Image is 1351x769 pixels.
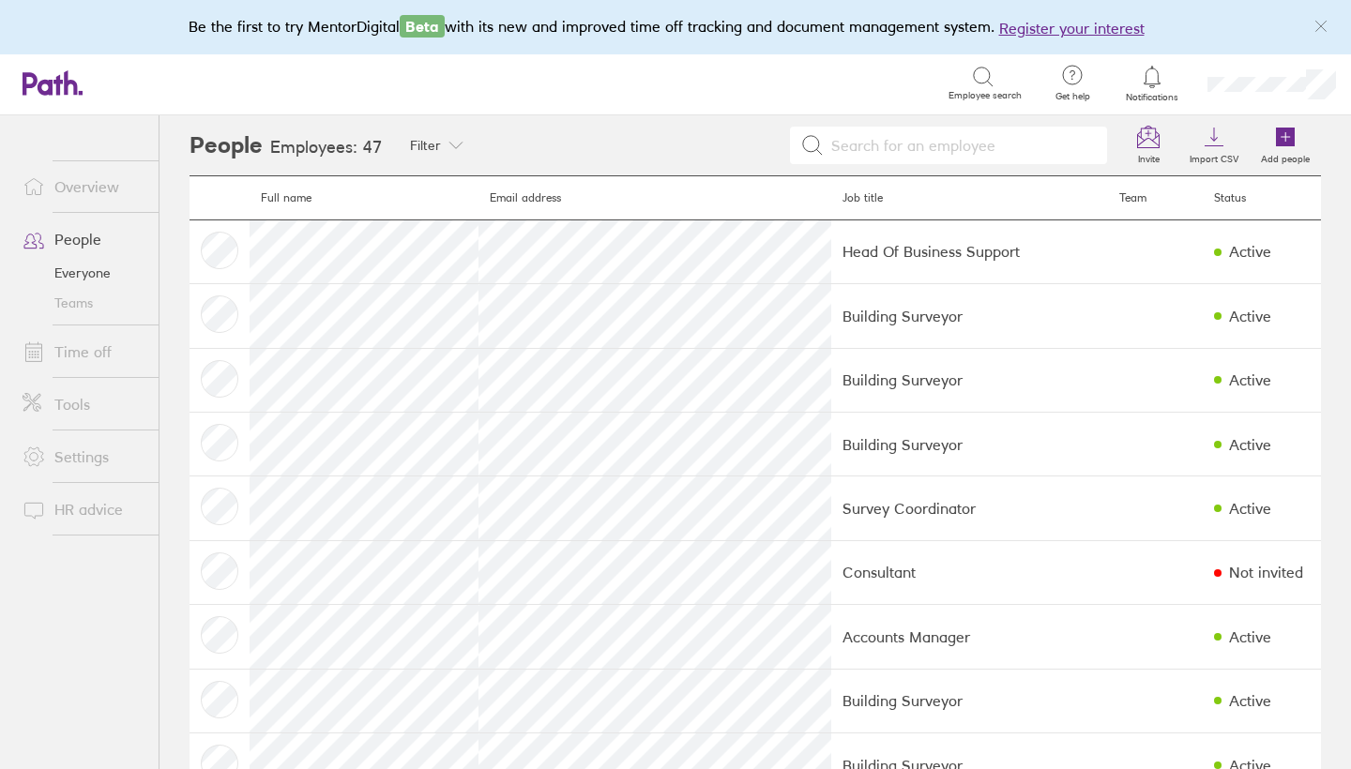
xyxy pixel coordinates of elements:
a: Notifications [1122,64,1183,103]
a: Overview [8,168,159,205]
th: Job title [831,176,1108,220]
td: Survey Coordinator [831,476,1108,540]
div: Search [210,74,258,91]
button: Register your interest [999,17,1145,39]
div: Active [1229,371,1271,388]
label: Invite [1127,148,1171,165]
div: Active [1229,500,1271,517]
a: People [8,220,159,258]
th: Email address [478,176,831,220]
td: Building Surveyor [831,669,1108,732]
span: Filter [410,138,441,153]
a: Invite [1118,115,1178,175]
td: Head Of Business Support [831,219,1108,283]
span: Employee search [949,90,1022,101]
td: Building Surveyor [831,348,1108,412]
div: Active [1229,308,1271,324]
a: HR advice [8,490,159,528]
span: Get help [1042,91,1103,102]
div: Active [1229,436,1271,453]
input: Search for an employee [824,128,1097,163]
div: Active [1229,628,1271,645]
div: Be the first to try MentorDigital with its new and improved time off tracking and document manage... [189,15,1163,39]
div: Not invited [1229,564,1303,581]
a: Settings [8,438,159,475]
h3: Employees: 47 [270,138,382,158]
label: Add people [1250,148,1321,165]
div: Active [1229,243,1271,260]
label: Import CSV [1178,148,1250,165]
h2: People [190,115,263,175]
th: Team [1108,176,1203,220]
a: Tools [8,385,159,423]
a: Time off [8,333,159,370]
a: Everyone [8,258,159,288]
td: Consultant [831,540,1108,604]
a: Import CSV [1178,115,1250,175]
td: Building Surveyor [831,413,1108,476]
th: Status [1203,176,1321,220]
a: Add people [1250,115,1321,175]
div: Active [1229,692,1271,709]
td: Building Surveyor [831,284,1108,348]
span: Beta [400,15,445,38]
td: Accounts Manager [831,605,1108,669]
th: Full name [250,176,478,220]
span: Notifications [1122,92,1183,103]
a: Teams [8,288,159,318]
